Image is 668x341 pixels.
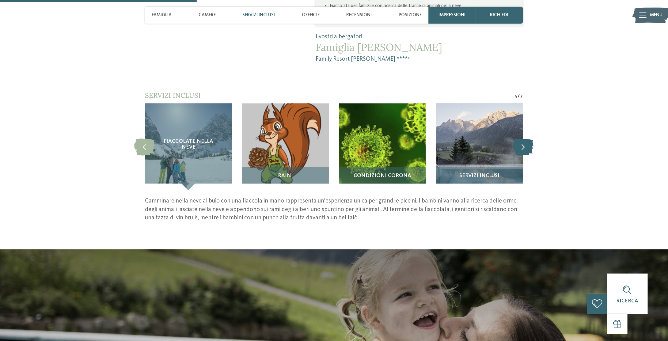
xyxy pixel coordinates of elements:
[242,103,329,190] img: Il nostro family hotel a Sesto, il vostro rifugio sulle Dolomiti.
[438,12,465,18] span: Impressioni
[145,197,523,222] p: Camminare nella neve al buio con una fiaccola in mano rappresenta un’esperienza unica per grandi ...
[354,173,411,179] span: Condizioni Corona
[199,12,216,18] span: Camere
[490,12,508,18] span: richiedi
[520,93,523,100] span: 7
[617,298,639,304] span: Ricerca
[316,55,523,64] span: Family Resort [PERSON_NAME] ****ˢ
[316,41,523,54] span: Famiglia [PERSON_NAME]
[399,12,422,18] span: Posizione
[158,138,218,150] span: Fiaccolate nella neve
[243,12,275,18] span: Servizi inclusi
[316,33,523,41] span: I vostri albergatori
[152,12,172,18] span: Famiglia
[278,173,293,179] span: RAINI
[459,173,499,179] span: Servizi inclusi
[330,2,513,9] li: Fiaccolata per famiglie con ricerca delle tracce di animali nella neve
[302,12,320,18] span: Offerte
[347,12,372,18] span: Recensioni
[518,93,520,100] span: /
[436,103,523,190] img: Il nostro family hotel a Sesto, il vostro rifugio sulle Dolomiti.
[145,91,201,100] span: Servizi inclusi
[515,93,518,100] span: 5
[339,103,426,190] img: Il nostro family hotel a Sesto, il vostro rifugio sulle Dolomiti.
